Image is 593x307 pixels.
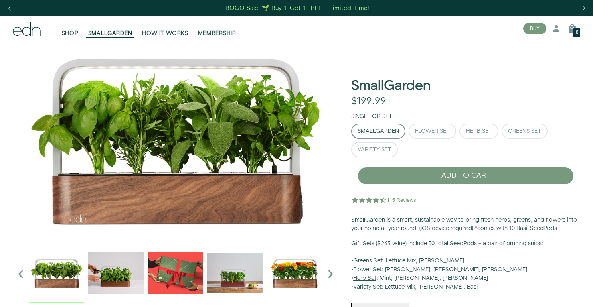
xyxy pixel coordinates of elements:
[207,245,263,301] img: edn-smallgarden-mixed-herbs-table-product-2000px_1024x.jpg
[351,216,580,233] p: SmallGarden is a smart, sustainable way to bring fresh herbs, greens, and flowers into your home ...
[62,29,79,37] span: SHOP
[353,257,383,265] u: Greens Set
[322,266,338,282] i: Next slide
[13,41,338,241] img: Official-EDN-SMALLGARDEN-HERB-HERO-SLV-2000px_4096x.png
[531,283,585,303] iframe: Opens a widget where you can find more information
[351,142,398,157] button: Variety Set
[57,20,83,37] a: SHOP
[88,29,133,37] span: SMALLGARDEN
[88,245,144,303] div: 2 / 6
[358,128,399,134] div: SmallGarden
[466,128,492,134] div: Herb Set
[351,112,392,120] label: Single or Set
[415,128,450,134] div: Flower Set
[267,245,322,303] div: 5 / 6
[459,124,498,139] button: Herb Set
[148,245,203,301] img: EMAILS_-_Holiday_21_PT1_28_9986b34a-7908-4121-b1c1-9595d1e43abe_1024x.png
[409,124,456,139] button: Flower Set
[267,245,322,301] img: edn-smallgarden-marigold-hero-SLV-2000px_1024x.png
[137,20,193,37] a: HOW IT WORKS
[225,2,370,14] a: BOGO Sale! 🌱 Buy 1, Get 1 FREE – Limited Time!
[198,29,236,37] span: MEMBERSHIP
[29,245,84,303] div: 1 / 6
[523,23,546,34] button: BUY
[148,245,203,303] div: 3 / 6
[351,240,543,248] b: Gift Sets ($265 value) Include 30 total SeedPods + a pair of pruning snips:
[207,245,263,303] div: 4 / 6
[358,167,574,185] button: ADD TO CART
[351,192,417,208] img: 4.5 star rating
[13,41,338,241] div: 1 / 6
[353,283,382,291] u: Variety Set
[576,30,578,35] span: 0
[351,240,580,292] p: • : Lettuce Mix, [PERSON_NAME] • : [PERSON_NAME], [PERSON_NAME], [PERSON_NAME] • : Mint, [PERSON_...
[29,245,84,301] img: Official-EDN-SMALLGARDEN-HERB-HERO-SLV-2000px_1024x.png
[358,147,391,152] div: Variety Set
[502,124,548,139] button: Greens Set
[353,274,376,282] u: Herb Set
[88,245,144,301] img: edn-trim-basil.2021-09-07_14_55_24_1024x.gif
[193,20,241,37] a: MEMBERSHIP
[83,20,138,37] a: SMALLGARDEN
[13,266,29,282] i: Previous slide
[351,96,386,107] div: $199.99
[351,124,405,139] button: SmallGarden
[353,266,382,274] u: Flower Set
[508,128,541,134] div: Greens Set
[142,29,188,37] span: HOW IT WORKS
[351,79,431,94] h1: SmallGarden
[225,4,369,12] div: BOGO Sale! 🌱 Buy 1, Get 1 FREE – Limited Time!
